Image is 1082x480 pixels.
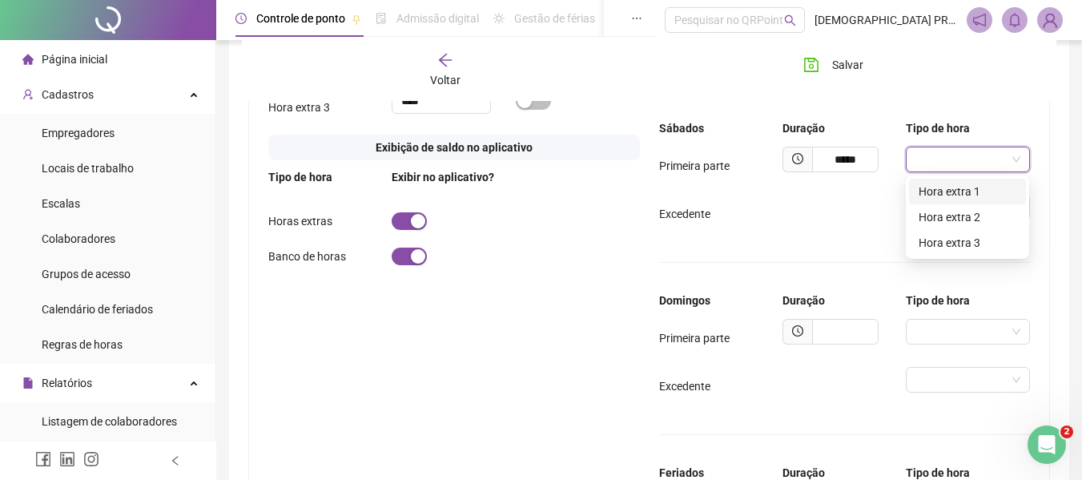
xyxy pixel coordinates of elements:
span: Colaboradores [42,232,115,245]
span: Controle de ponto [256,12,345,25]
span: Feriados [659,466,704,479]
span: Cadastros [42,88,94,101]
span: Tarefas [260,373,300,384]
img: Profile image for Igor [202,26,234,58]
span: Duração [782,466,825,479]
span: Gestão de férias [514,12,595,25]
span: Excedente [659,208,710,220]
span: arrow-left [437,52,453,68]
span: Listagem de colaboradores [42,415,177,428]
img: 92426 [1038,8,1062,32]
button: Mensagens [80,333,160,397]
span: instagram [83,451,99,467]
span: linkedin [59,451,75,467]
div: Hora extra 3 [919,234,1016,252]
span: Salvar [832,56,863,74]
button: Salvar [791,52,875,78]
span: facebook [35,451,51,467]
span: Duração [782,122,825,135]
span: pushpin [352,14,361,24]
span: Admissão digital [396,12,479,25]
span: Exibir no aplicativo? [392,171,494,184]
span: Calendário de feriados [42,303,153,316]
span: notification [972,13,987,27]
div: Hora extra 2 [919,208,1016,226]
div: Fechar [276,26,304,54]
div: Hora extra 2 [909,204,1026,230]
span: Empregadores [42,127,115,139]
span: file [22,377,34,389]
div: Mensagem recente [33,229,288,246]
span: Horas extras [268,215,332,228]
div: Envie uma mensagem [33,321,267,338]
span: [DEMOGRAPHIC_DATA] PRATA - DMZ ADMINISTRADORA [815,11,957,29]
span: 2 [1060,426,1073,438]
span: clock-circle [235,13,247,24]
span: Escalas [42,197,80,210]
span: clock-circle [792,325,803,337]
span: Ajuda [184,373,216,384]
span: Sábados [659,122,704,135]
span: user-add [22,89,34,100]
img: logo [32,30,58,56]
span: Relatórios [42,377,92,389]
span: sun [493,13,505,24]
div: Hora extra 3 [909,230,1026,256]
span: search [784,14,796,26]
span: save [803,57,819,73]
div: Envie uma mensagem [16,308,304,385]
div: Exibição de saldo no aplicativo [268,135,640,160]
span: Página inicial [42,53,107,66]
span: Grupos de acesso [42,268,131,280]
span: bell [1008,13,1022,27]
div: Hora extra 1 [909,179,1026,204]
div: Profile image for GabrielO ticket será encerrado por inatividade. Caso ainda tenha dúvidas, ou pr... [17,240,304,299]
div: [PERSON_NAME] [71,269,164,286]
img: Profile image for Financeiro [232,26,264,58]
div: Hora extra 1 [919,183,1016,200]
span: Primeira parte [659,332,730,345]
div: Mensagem recenteProfile image for GabrielO ticket será encerrado por inatividade. Caso ainda tenh... [16,216,304,300]
span: Tipo de hora [906,466,970,479]
p: Como podemos ajudar? [32,141,288,196]
span: Locais de trabalho [42,162,134,175]
span: Domingos [659,294,710,307]
span: Primeira parte [659,159,730,172]
button: Tarefas [240,333,320,397]
span: Excedente [659,380,710,393]
img: Profile image for José [171,26,203,58]
span: Voltar [430,74,461,87]
span: Tipo de hora [268,171,332,184]
span: ellipsis [631,13,642,24]
span: home [22,54,34,65]
span: clock-circle [792,153,803,164]
div: • Há 2d [167,269,207,286]
span: Hora extra 3 [268,101,330,114]
span: left [170,455,181,466]
button: Ajuda [160,333,240,397]
p: Olá 👋 [32,114,288,141]
span: Banco de horas [268,250,346,263]
img: Profile image for Gabriel [33,253,65,285]
span: Duração [782,294,825,307]
span: Tipo de hora [906,294,970,307]
span: Regras de horas [42,338,123,351]
span: file-done [376,13,387,24]
span: Início [23,373,58,384]
iframe: Intercom live chat [1028,426,1066,464]
span: Mensagens [88,373,151,384]
span: Tipo de hora [906,122,970,135]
